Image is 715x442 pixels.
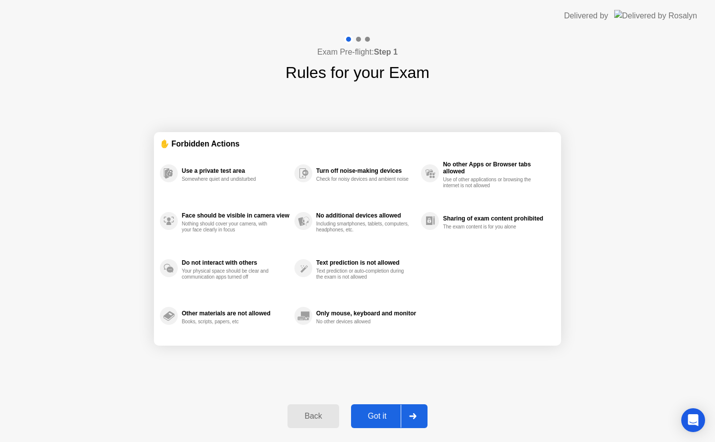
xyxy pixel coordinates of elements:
[182,167,289,174] div: Use a private test area
[286,61,429,84] h1: Rules for your Exam
[614,10,697,21] img: Delivered by Rosalyn
[182,310,289,317] div: Other materials are not allowed
[290,412,336,421] div: Back
[182,319,276,325] div: Books, scripts, papers, etc
[182,268,276,280] div: Your physical space should be clear and communication apps turned off
[443,224,537,230] div: The exam content is for you alone
[316,176,410,182] div: Check for noisy devices and ambient noise
[443,177,537,189] div: Use of other applications or browsing the internet is not allowed
[316,319,410,325] div: No other devices allowed
[317,46,398,58] h4: Exam Pre-flight:
[287,404,339,428] button: Back
[443,161,550,175] div: No other Apps or Browser tabs allowed
[316,268,410,280] div: Text prediction or auto-completion during the exam is not allowed
[182,221,276,233] div: Nothing should cover your camera, with your face clearly in focus
[316,167,416,174] div: Turn off noise-making devices
[681,408,705,432] div: Open Intercom Messenger
[316,310,416,317] div: Only mouse, keyboard and monitor
[182,259,289,266] div: Do not interact with others
[182,212,289,219] div: Face should be visible in camera view
[160,138,555,149] div: ✋ Forbidden Actions
[316,221,410,233] div: Including smartphones, tablets, computers, headphones, etc.
[564,10,608,22] div: Delivered by
[316,212,416,219] div: No additional devices allowed
[443,215,550,222] div: Sharing of exam content prohibited
[374,48,398,56] b: Step 1
[316,259,416,266] div: Text prediction is not allowed
[351,404,428,428] button: Got it
[182,176,276,182] div: Somewhere quiet and undisturbed
[354,412,401,421] div: Got it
